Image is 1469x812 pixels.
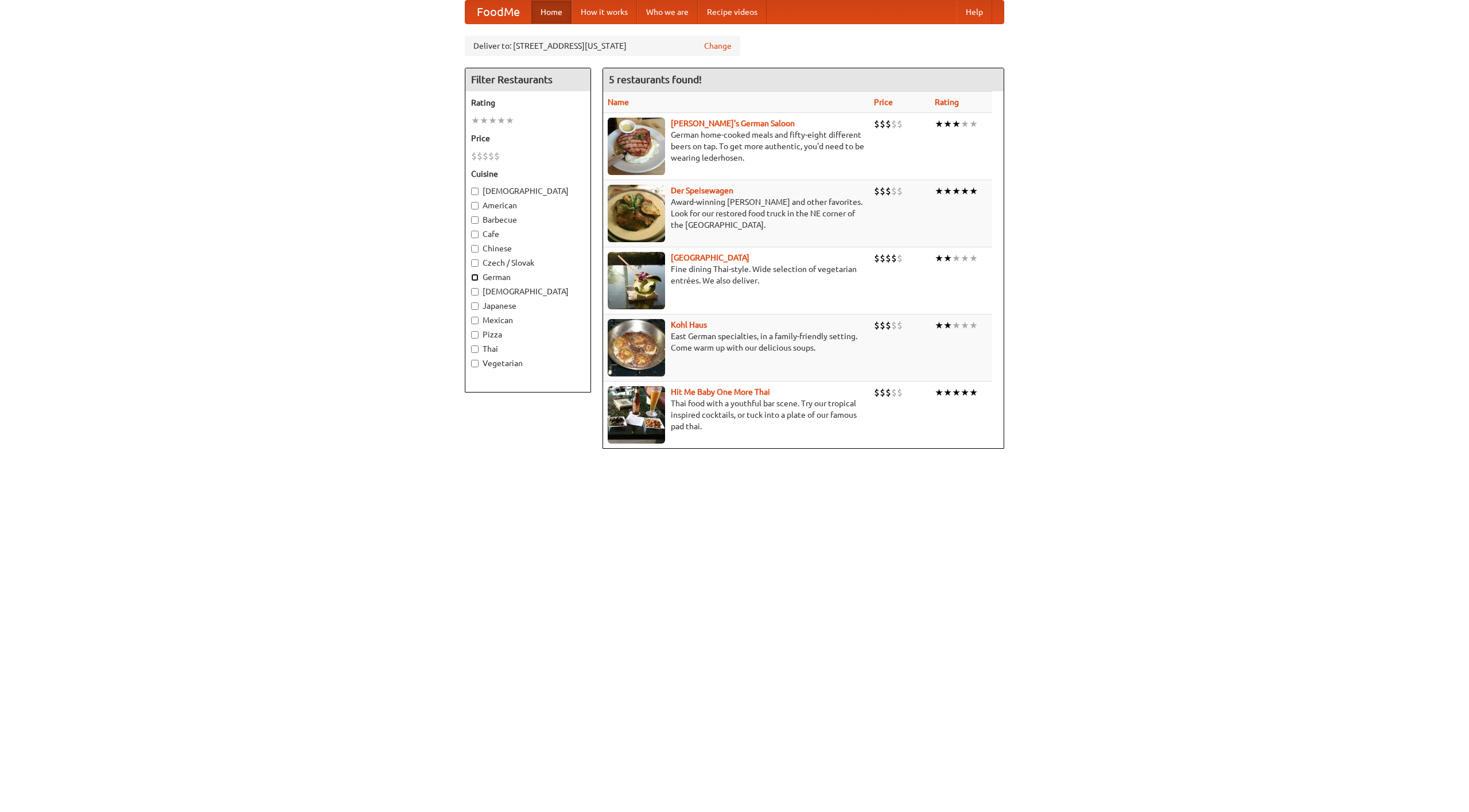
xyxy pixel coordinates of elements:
li: ★ [952,118,961,130]
p: East German specialties, in a family-friendly setting. Come warm up with our delicious soups. [608,331,865,353]
input: Cafe [471,231,479,238]
li: ★ [935,319,943,332]
a: FoodMe [465,1,531,24]
li: $ [891,185,897,197]
a: Kohl Haus [671,320,707,329]
li: ★ [943,118,952,130]
label: Japanese [471,300,585,312]
li: $ [891,252,897,265]
li: $ [885,319,891,332]
li: ★ [488,114,497,127]
input: Czech / Slovak [471,259,479,267]
li: ★ [952,386,961,399]
li: $ [897,386,903,399]
label: Chinese [471,243,585,254]
li: ★ [943,386,952,399]
a: Rating [935,98,959,107]
li: $ [880,185,885,197]
li: $ [891,386,897,399]
li: $ [874,185,880,197]
input: Chinese [471,245,479,252]
li: $ [471,150,477,162]
li: ★ [943,319,952,332]
input: Barbecue [471,216,479,224]
label: Cafe [471,228,585,240]
li: ★ [506,114,514,127]
li: $ [880,118,885,130]
li: ★ [969,118,978,130]
li: $ [874,118,880,130]
input: Thai [471,345,479,353]
a: [GEOGRAPHIC_DATA] [671,253,749,262]
img: speisewagen.jpg [608,185,665,242]
li: $ [880,386,885,399]
li: $ [874,386,880,399]
li: $ [885,386,891,399]
input: Mexican [471,317,479,324]
img: satay.jpg [608,252,665,309]
a: [PERSON_NAME]'s German Saloon [671,119,795,128]
label: American [471,200,585,211]
li: $ [891,118,897,130]
a: Home [531,1,572,24]
li: ★ [480,114,488,127]
label: Czech / Slovak [471,257,585,269]
input: [DEMOGRAPHIC_DATA] [471,188,479,195]
li: ★ [935,386,943,399]
a: Help [957,1,992,24]
li: $ [874,319,880,332]
img: babythai.jpg [608,386,665,444]
li: $ [874,252,880,265]
input: [DEMOGRAPHIC_DATA] [471,288,479,296]
li: $ [885,185,891,197]
li: ★ [952,319,961,332]
li: ★ [497,114,506,127]
input: Vegetarian [471,360,479,367]
li: ★ [961,319,969,332]
li: $ [897,185,903,197]
li: $ [488,150,494,162]
label: Barbecue [471,214,585,226]
li: ★ [935,185,943,197]
p: German home-cooked meals and fifty-eight different beers on tap. To get more authentic, you'd nee... [608,129,865,164]
li: ★ [961,386,969,399]
input: German [471,274,479,281]
li: ★ [943,252,952,265]
a: Der Speisewagen [671,186,733,195]
li: ★ [969,252,978,265]
li: $ [897,252,903,265]
li: ★ [471,114,480,127]
input: Pizza [471,331,479,339]
p: Award-winning [PERSON_NAME] and other favorites. Look for our restored food truck in the NE corne... [608,196,865,231]
img: esthers.jpg [608,118,665,175]
img: kohlhaus.jpg [608,319,665,376]
a: How it works [572,1,637,24]
a: Recipe videos [698,1,767,24]
li: ★ [969,386,978,399]
div: Deliver to: [STREET_ADDRESS][US_STATE] [465,36,740,56]
h5: Rating [471,97,585,108]
label: Pizza [471,329,585,340]
a: Change [704,40,732,52]
label: [DEMOGRAPHIC_DATA] [471,185,585,197]
li: ★ [969,185,978,197]
a: Hit Me Baby One More Thai [671,387,770,397]
li: ★ [943,185,952,197]
label: Vegetarian [471,358,585,369]
li: $ [494,150,500,162]
a: Price [874,98,893,107]
h5: Cuisine [471,168,585,180]
li: $ [483,150,488,162]
li: ★ [952,252,961,265]
li: $ [897,118,903,130]
li: $ [885,252,891,265]
li: $ [891,319,897,332]
input: American [471,202,479,209]
label: [DEMOGRAPHIC_DATA] [471,286,585,297]
li: $ [477,150,483,162]
input: Japanese [471,302,479,310]
li: $ [880,252,885,265]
